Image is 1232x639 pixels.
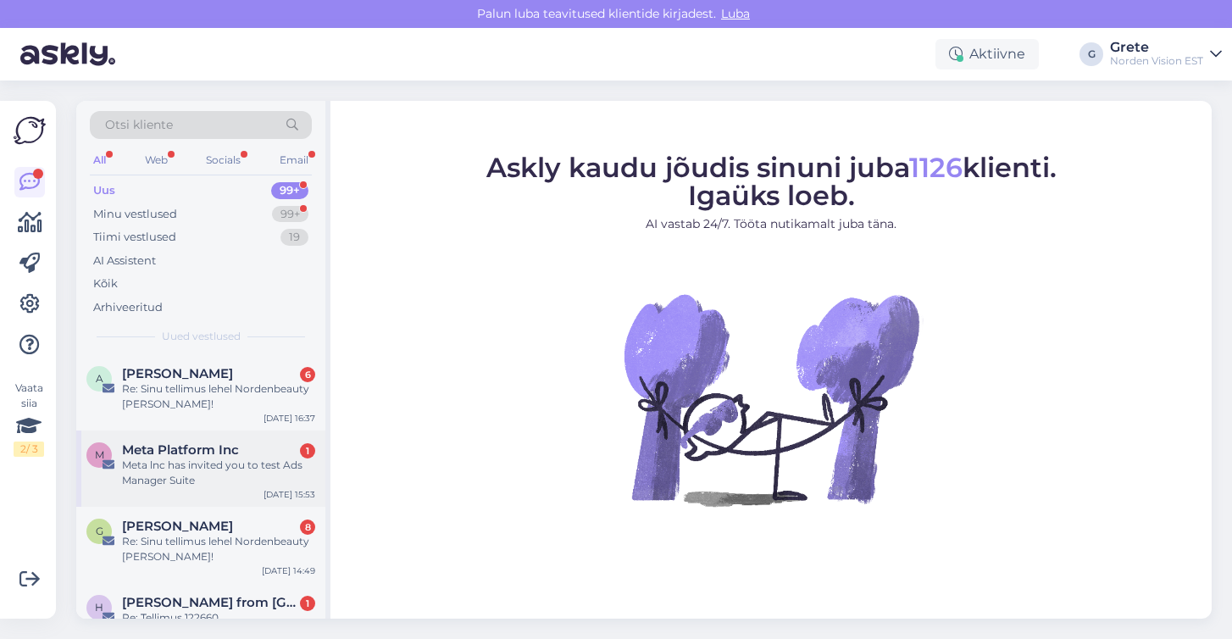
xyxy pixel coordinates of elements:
[203,149,244,171] div: Socials
[122,381,315,412] div: Re: Sinu tellimus lehel Nordenbeauty [PERSON_NAME]!
[271,182,308,199] div: 99+
[1079,42,1103,66] div: G
[262,564,315,577] div: [DATE] 14:49
[14,114,46,147] img: Askly Logo
[122,366,233,381] span: Anni Kivimäe
[122,458,315,488] div: Meta lnc has invited you to test Ads Manager Suite
[300,367,315,382] div: 6
[122,534,315,564] div: Re: Sinu tellimus lehel Nordenbeauty [PERSON_NAME]!
[122,595,298,610] span: Harri from Montonio
[486,151,1057,212] span: Askly kaudu jõudis sinuni juba klienti. Igaüks loeb.
[162,329,241,344] span: Uued vestlused
[95,448,104,461] span: M
[96,372,103,385] span: A
[14,381,44,457] div: Vaata siia
[14,442,44,457] div: 2 / 3
[272,206,308,223] div: 99+
[105,116,173,134] span: Otsi kliente
[300,596,315,611] div: 1
[122,442,239,458] span: Meta Platform Inc
[300,520,315,535] div: 8
[90,149,109,171] div: All
[1110,41,1222,68] a: GreteNorden Vision EST
[300,443,315,458] div: 1
[716,6,755,21] span: Luba
[909,151,963,184] span: 1126
[93,253,156,269] div: AI Assistent
[619,247,924,552] img: No Chat active
[142,149,171,171] div: Web
[264,488,315,501] div: [DATE] 15:53
[486,215,1057,233] p: AI vastab 24/7. Tööta nutikamalt juba täna.
[276,149,312,171] div: Email
[1110,41,1203,54] div: Grete
[93,182,115,199] div: Uus
[93,229,176,246] div: Tiimi vestlused
[280,229,308,246] div: 19
[264,412,315,425] div: [DATE] 16:37
[122,519,233,534] span: Grete Kanemägi
[93,275,118,292] div: Kõik
[95,601,103,614] span: H
[935,39,1039,69] div: Aktiivne
[93,206,177,223] div: Minu vestlused
[122,610,315,625] div: Re: Tellimus 122660
[96,525,103,537] span: G
[1110,54,1203,68] div: Norden Vision EST
[93,299,163,316] div: Arhiveeritud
